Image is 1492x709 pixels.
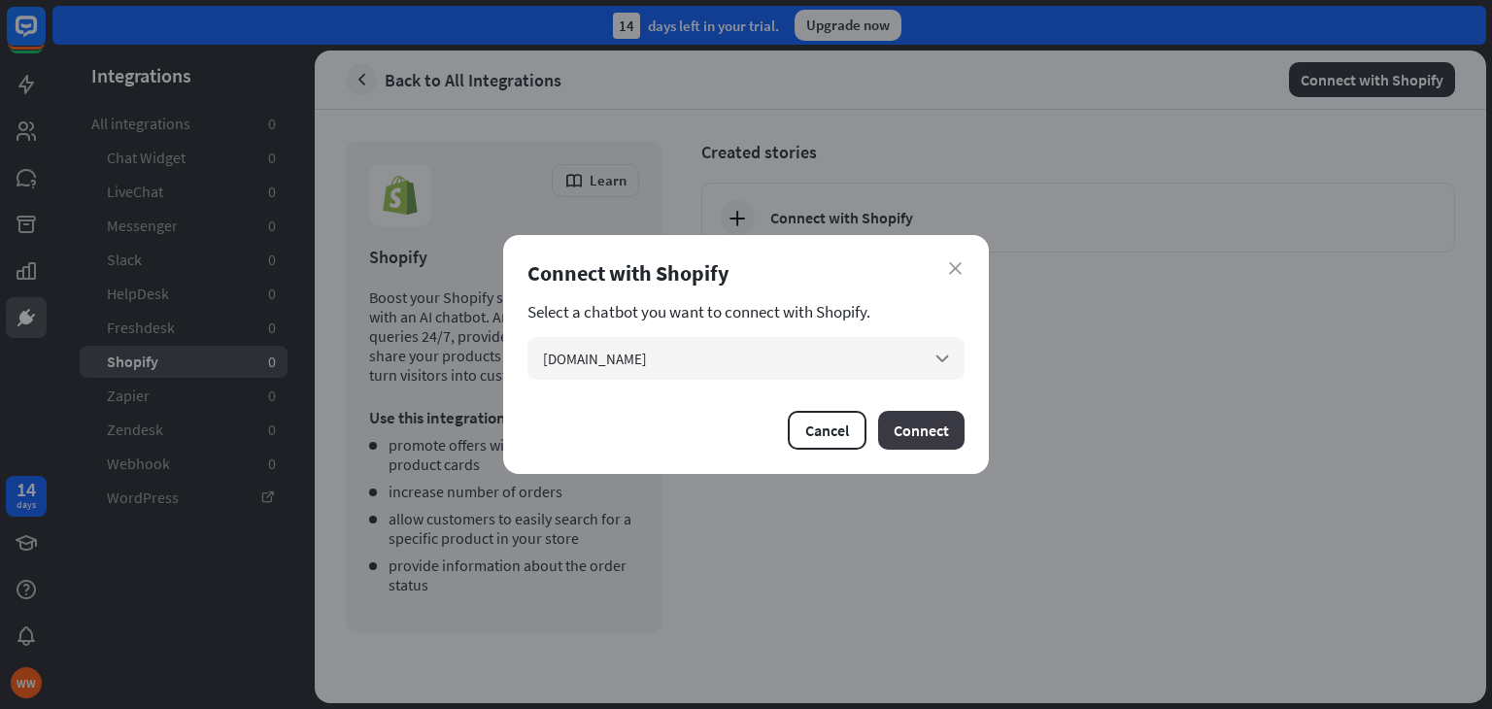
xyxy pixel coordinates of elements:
[543,350,647,368] span: [DOMAIN_NAME]
[16,8,74,66] button: Open LiveChat chat widget
[949,262,962,275] i: close
[527,302,965,321] section: Select a chatbot you want to connect with Shopify.
[788,411,866,450] button: Cancel
[878,411,965,450] button: Connect
[527,259,965,287] div: Connect with Shopify
[932,348,953,369] i: arrow_down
